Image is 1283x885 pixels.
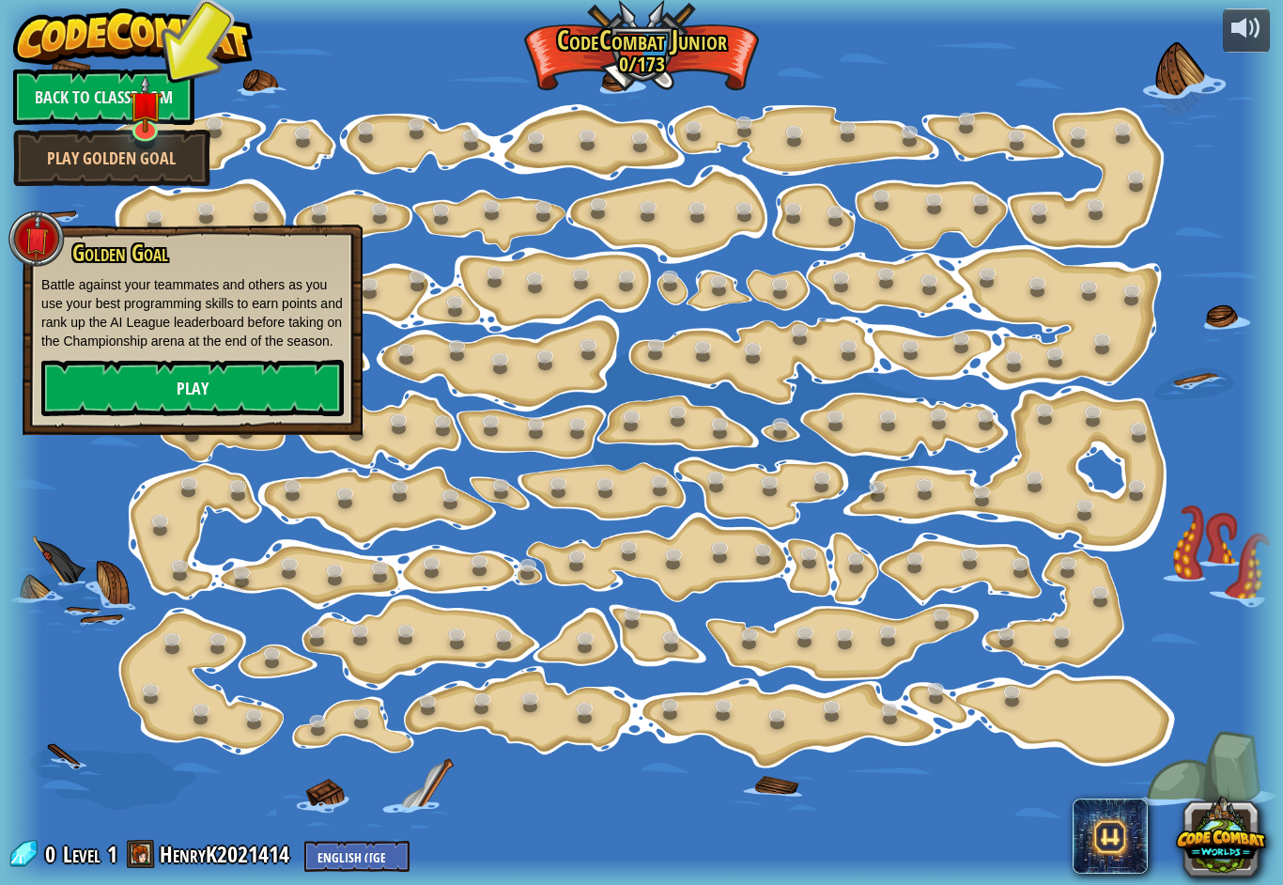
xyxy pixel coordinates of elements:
span: 0 [45,839,61,869]
a: Back to Classroom [13,69,194,125]
a: Play [41,360,344,416]
img: level-banner-unstarted.png [128,75,162,133]
img: CodeCombat - Learn how to code by playing a game [13,8,254,65]
p: Battle against your teammates and others as you use your best programming skills to earn points a... [41,275,344,350]
a: HenryK2021414 [160,839,295,869]
button: Adjust volume [1223,8,1270,53]
span: 1 [107,839,117,869]
h3: Golden Goal [70,241,344,266]
a: Play Golden Goal [13,130,210,186]
span: Level [63,839,100,870]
